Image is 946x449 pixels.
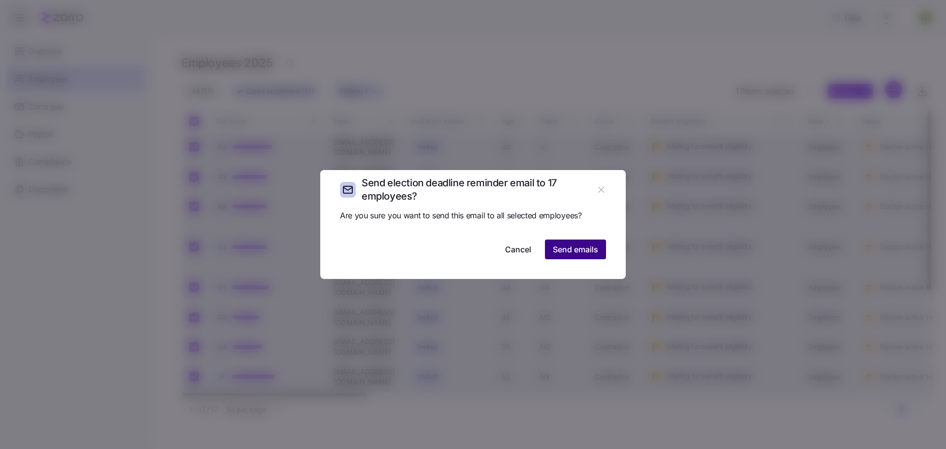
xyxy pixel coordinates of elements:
[362,176,594,203] h2: Send election deadline reminder email to 17 employees?
[545,240,606,259] button: Send emails
[497,240,539,259] button: Cancel
[553,243,598,255] span: Send emails
[340,209,606,222] span: Are you sure you want to send this email to all selected employees?
[505,243,531,255] span: Cancel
